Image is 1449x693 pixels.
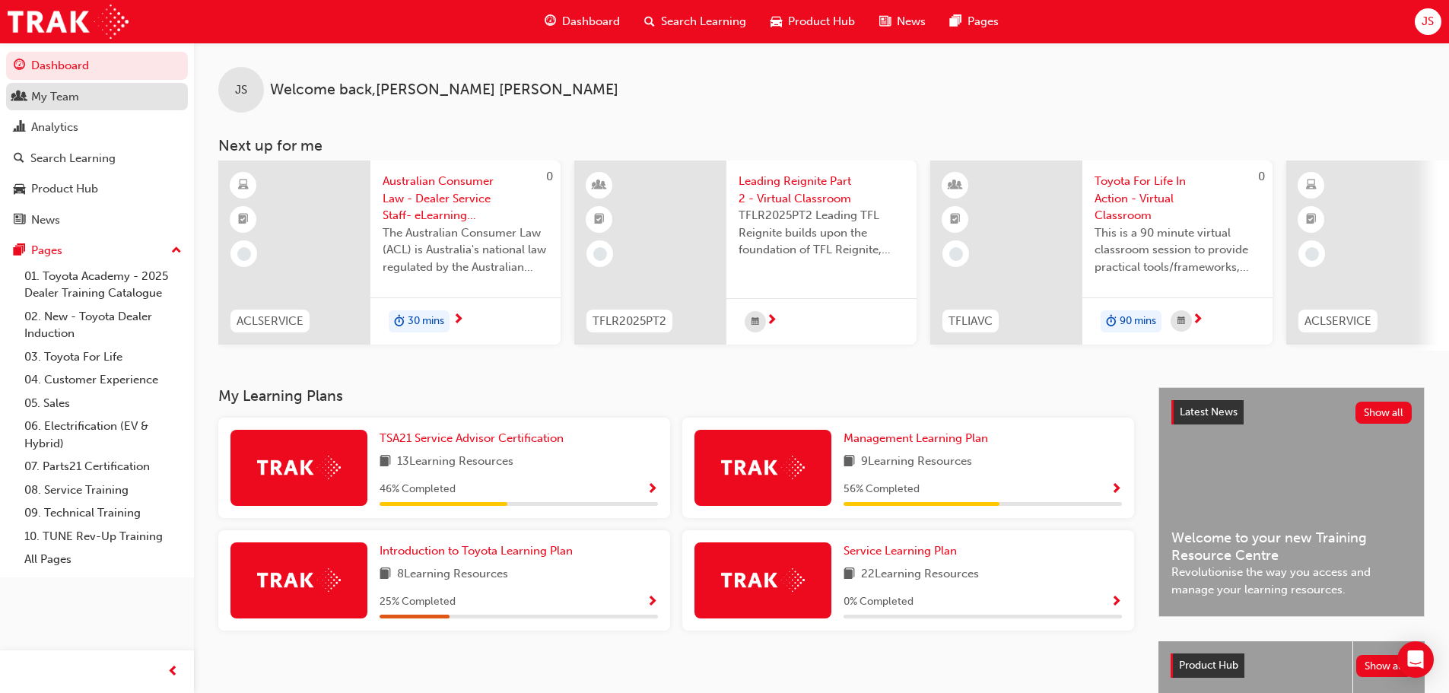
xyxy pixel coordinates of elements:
[739,173,904,207] span: Leading Reignite Part 2 - Virtual Classroom
[6,49,188,237] button: DashboardMy TeamAnalyticsSearch LearningProduct HubNews
[18,305,188,345] a: 02. New - Toyota Dealer Induction
[758,6,867,37] a: car-iconProduct Hub
[1306,176,1317,196] span: learningResourceType_ELEARNING-icon
[18,548,188,571] a: All Pages
[397,453,513,472] span: 13 Learning Resources
[844,544,957,558] span: Service Learning Plan
[844,481,920,498] span: 56 % Completed
[545,12,556,31] span: guage-icon
[593,247,607,261] span: learningRecordVerb_NONE-icon
[1397,641,1434,678] div: Open Intercom Messenger
[270,81,618,99] span: Welcome back , [PERSON_NAME] [PERSON_NAME]
[546,170,553,183] span: 0
[31,180,98,198] div: Product Hub
[788,13,855,30] span: Product Hub
[14,152,24,166] span: search-icon
[632,6,758,37] a: search-iconSearch Learning
[647,593,658,612] button: Show Progress
[844,565,855,584] span: book-icon
[968,13,999,30] span: Pages
[1306,210,1317,230] span: booktick-icon
[6,52,188,80] a: Dashboard
[844,431,988,445] span: Management Learning Plan
[1356,655,1413,677] button: Show all
[1422,13,1434,30] span: JS
[861,453,972,472] span: 9 Learning Resources
[14,59,25,73] span: guage-icon
[18,415,188,455] a: 06. Electrification (EV & Hybrid)
[950,12,961,31] span: pages-icon
[380,431,564,445] span: TSA21 Service Advisor Certification
[1180,405,1238,418] span: Latest News
[1258,170,1265,183] span: 0
[238,210,249,230] span: booktick-icon
[1171,653,1412,678] a: Product HubShow all
[593,313,666,330] span: TFLR2025PT2
[647,480,658,499] button: Show Progress
[1355,402,1412,424] button: Show all
[1158,387,1425,617] a: Latest NewsShow allWelcome to your new Training Resource CentreRevolutionise the way you access a...
[31,88,79,106] div: My Team
[594,176,605,196] span: learningResourceType_INSTRUCTOR_LED-icon
[14,183,25,196] span: car-icon
[235,81,247,99] span: JS
[752,313,759,332] span: calendar-icon
[1179,659,1238,672] span: Product Hub
[1111,480,1122,499] button: Show Progress
[257,456,341,479] img: Trak
[771,12,782,31] span: car-icon
[171,241,182,261] span: up-icon
[950,210,961,230] span: booktick-icon
[647,483,658,497] span: Show Progress
[1106,312,1117,332] span: duration-icon
[238,176,249,196] span: learningResourceType_ELEARNING-icon
[938,6,1011,37] a: pages-iconPages
[31,119,78,136] div: Analytics
[408,313,444,330] span: 30 mins
[218,387,1134,405] h3: My Learning Plans
[661,13,746,30] span: Search Learning
[14,91,25,104] span: people-icon
[950,176,961,196] span: learningResourceType_INSTRUCTOR_LED-icon
[647,596,658,609] span: Show Progress
[949,313,993,330] span: TFLIAVC
[562,13,620,30] span: Dashboard
[721,456,805,479] img: Trak
[867,6,938,37] a: news-iconNews
[167,663,179,682] span: prev-icon
[380,542,579,560] a: Introduction to Toyota Learning Plan
[237,313,303,330] span: ACLSERVICE
[194,137,1449,154] h3: Next up for me
[397,565,508,584] span: 8 Learning Resources
[380,453,391,472] span: book-icon
[1095,173,1260,224] span: Toyota For Life In Action - Virtual Classroom
[31,211,60,229] div: News
[1111,593,1122,612] button: Show Progress
[1192,313,1203,327] span: next-icon
[844,542,963,560] a: Service Learning Plan
[844,593,914,611] span: 0 % Completed
[380,544,573,558] span: Introduction to Toyota Learning Plan
[1304,313,1371,330] span: ACLSERVICE
[532,6,632,37] a: guage-iconDashboard
[6,175,188,203] a: Product Hub
[394,312,405,332] span: duration-icon
[6,145,188,173] a: Search Learning
[1177,312,1185,331] span: calendar-icon
[844,453,855,472] span: book-icon
[380,430,570,447] a: TSA21 Service Advisor Certification
[6,83,188,111] a: My Team
[18,392,188,415] a: 05. Sales
[1111,483,1122,497] span: Show Progress
[218,161,561,345] a: 0ACLSERVICEAustralian Consumer Law - Dealer Service Staff- eLearning ModuleThe Australian Consume...
[257,568,341,592] img: Trak
[30,150,116,167] div: Search Learning
[6,113,188,141] a: Analytics
[861,565,979,584] span: 22 Learning Resources
[380,593,456,611] span: 25 % Completed
[1171,529,1412,564] span: Welcome to your new Training Resource Centre
[1415,8,1441,35] button: JS
[644,12,655,31] span: search-icon
[766,314,777,328] span: next-icon
[18,368,188,392] a: 04. Customer Experience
